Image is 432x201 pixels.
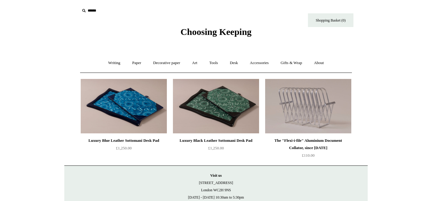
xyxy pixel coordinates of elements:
[127,55,147,71] a: Paper
[224,55,244,71] a: Desk
[174,137,258,144] div: Luxury Black Leather Sottomani Desk Pad
[308,13,353,27] a: Shopping Basket (0)
[173,79,259,134] a: Luxury Black Leather Sottomani Desk Pad Luxury Black Leather Sottomani Desk Pad
[210,173,222,178] strong: Visit us
[81,137,167,162] a: Luxury Blue Leather Sottomani Desk Pad £1,250.00
[187,55,203,71] a: Art
[265,79,351,134] img: The "Flexi-i-file" Aluminium Document Collator, since 1941
[265,137,351,162] a: The "Flexi-i-file" Aluminium Document Collator, since [DATE] £110.00
[116,146,132,150] span: £1,250.00
[81,79,167,134] a: Luxury Blue Leather Sottomani Desk Pad Luxury Blue Leather Sottomani Desk Pad
[208,146,224,150] span: £1,250.00
[309,55,329,71] a: About
[275,55,308,71] a: Gifts & Wrap
[103,55,126,71] a: Writing
[181,27,251,37] span: Choosing Keeping
[82,137,165,144] div: Luxury Blue Leather Sottomani Desk Pad
[267,137,350,152] div: The "Flexi-i-file" Aluminium Document Collator, since [DATE]
[173,137,259,162] a: Luxury Black Leather Sottomani Desk Pad £1,250.00
[81,79,167,134] img: Luxury Blue Leather Sottomani Desk Pad
[204,55,224,71] a: Tools
[245,55,274,71] a: Accessories
[181,32,251,36] a: Choosing Keeping
[302,153,315,158] span: £110.00
[148,55,186,71] a: Decorative paper
[265,79,351,134] a: The "Flexi-i-file" Aluminium Document Collator, since 1941 The "Flexi-i-file" Aluminium Document ...
[173,79,259,134] img: Luxury Black Leather Sottomani Desk Pad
